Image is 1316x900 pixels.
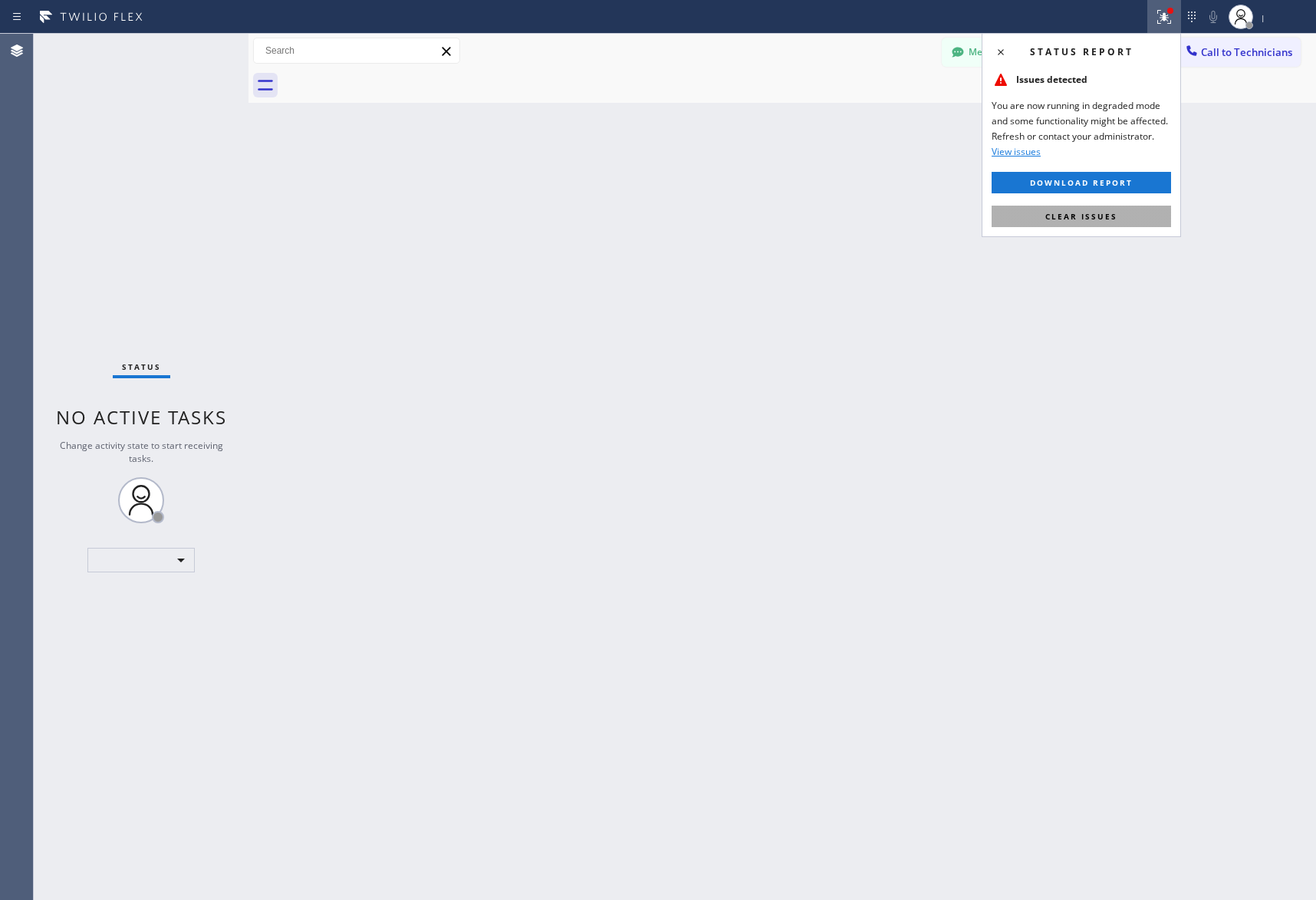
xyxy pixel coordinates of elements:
span: No active tasks [56,404,227,430]
button: Messages [942,38,1026,67]
button: Call to Technicians [1174,38,1301,67]
input: Search [254,38,459,63]
span: Call to Technicians [1201,45,1292,59]
span: | [1261,12,1265,23]
span: Change activity state to start receiving tasks. [60,439,223,465]
button: Mute [1202,6,1224,28]
span: Status [122,361,161,372]
div: ​ [87,548,195,572]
